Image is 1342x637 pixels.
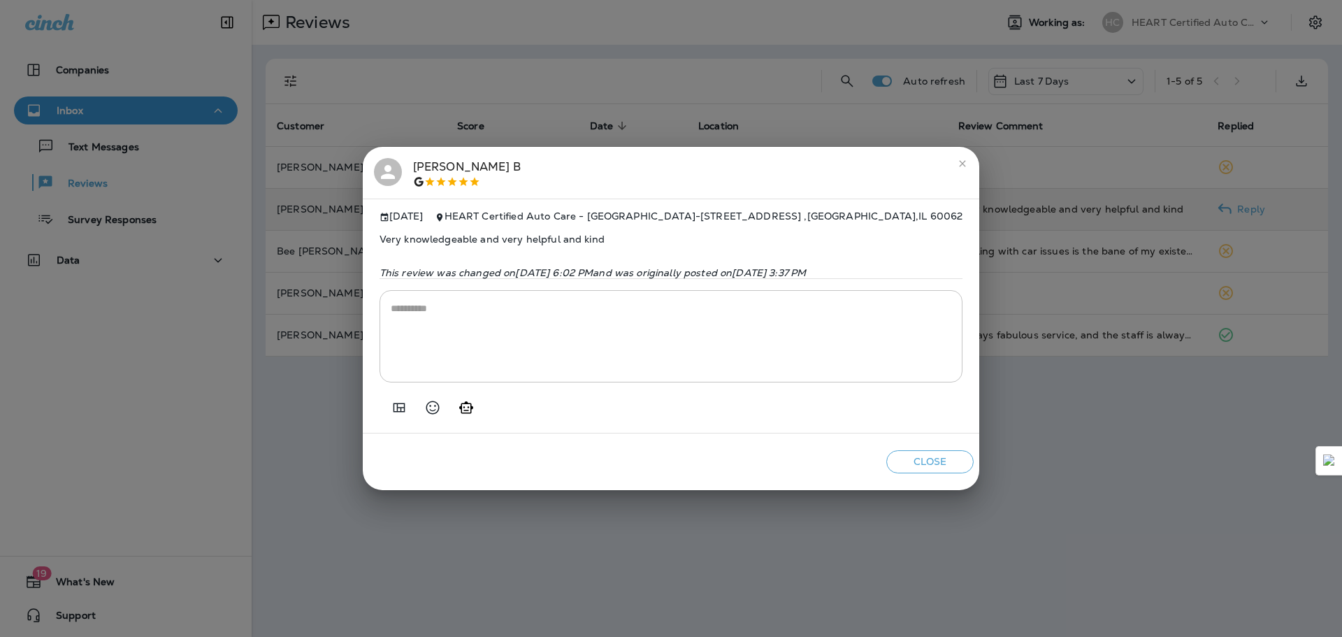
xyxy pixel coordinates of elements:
[886,450,974,473] button: Close
[452,394,480,422] button: Generate AI response
[413,158,521,187] div: [PERSON_NAME] B
[593,266,806,279] span: and was originally posted on [DATE] 3:37 PM
[951,152,974,175] button: close
[385,394,413,422] button: Add in a premade template
[380,267,962,278] p: This review was changed on [DATE] 6:02 PM
[380,222,962,256] span: Very knowledgeable and very helpful and kind
[1323,455,1336,467] img: Detect Auto
[445,210,963,222] span: HEART Certified Auto Care - [GEOGRAPHIC_DATA] - [STREET_ADDRESS] , [GEOGRAPHIC_DATA] , IL 60062
[419,394,447,422] button: Select an emoji
[380,210,424,222] span: [DATE]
